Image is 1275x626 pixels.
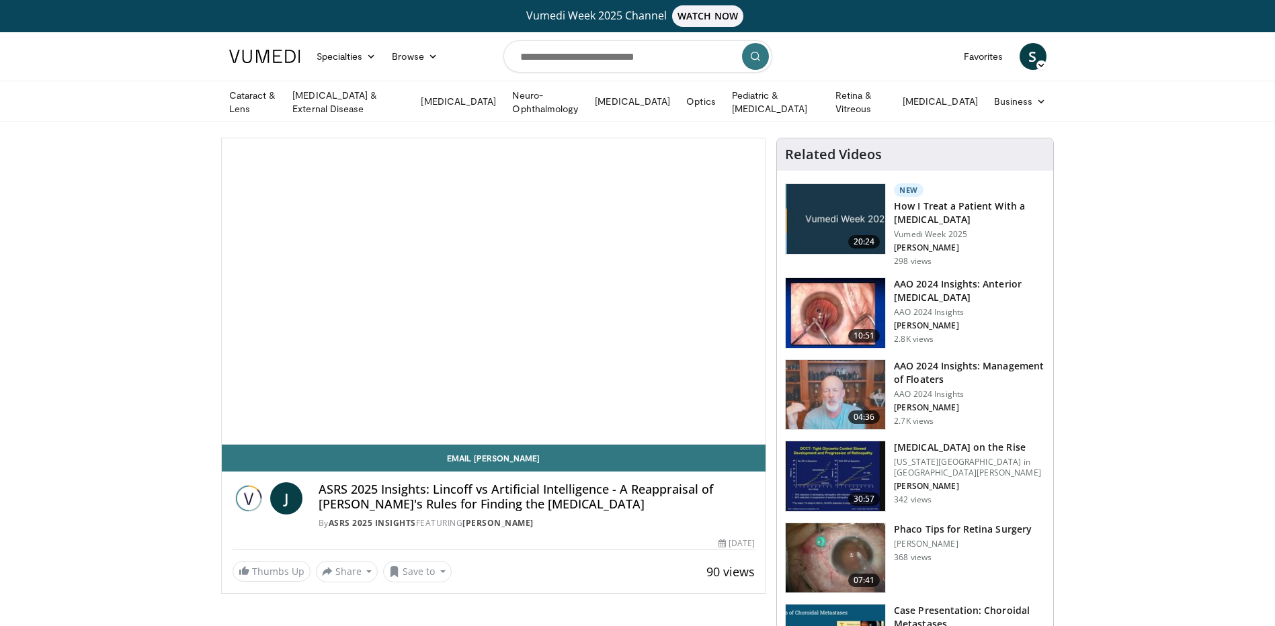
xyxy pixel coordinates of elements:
[894,183,923,197] p: New
[956,43,1012,70] a: Favorites
[316,561,378,582] button: Share
[848,235,880,249] span: 20:24
[894,457,1045,478] p: [US_STATE][GEOGRAPHIC_DATA] in [GEOGRAPHIC_DATA][PERSON_NAME]
[785,277,1045,349] a: 10:51 AAO 2024 Insights: Anterior [MEDICAL_DATA] AAO 2024 Insights [PERSON_NAME] 2.8K views
[233,561,311,582] a: Thumbs Up
[786,360,885,430] img: 8e655e61-78ac-4b3e-a4e7-f43113671c25.150x105_q85_crop-smart_upscale.jpg
[894,307,1045,318] p: AAO 2024 Insights
[309,43,384,70] a: Specialties
[319,517,755,529] div: By FEATURING
[786,278,885,348] img: fd942f01-32bb-45af-b226-b96b538a46e6.150x105_q85_crop-smart_upscale.jpg
[894,494,932,505] p: 342 views
[319,482,755,511] h4: ASRS 2025 Insights: Lincoff vs Artificial Intelligence - A Reappraisal of [PERSON_NAME]'s Rules f...
[462,517,534,529] a: [PERSON_NAME]
[894,229,1045,240] p: Vumedi Week 2025
[222,138,766,445] video-js: Video Player
[894,334,934,345] p: 2.8K views
[894,320,1045,331] p: [PERSON_NAME]
[894,402,1045,413] p: [PERSON_NAME]
[786,523,885,593] img: 2b0bc81e-4ab6-4ab1-8b29-1f6153f15110.150x105_q85_crop-smart_upscale.jpg
[383,561,452,582] button: Save to
[986,88,1055,115] a: Business
[785,359,1045,431] a: 04:36 AAO 2024 Insights: Management of Floaters AAO 2024 Insights [PERSON_NAME] 2.7K views
[678,88,723,115] a: Optics
[221,89,285,116] a: Cataract & Lens
[894,539,1032,549] p: [PERSON_NAME]
[413,88,504,115] a: [MEDICAL_DATA]
[785,441,1045,512] a: 30:57 [MEDICAL_DATA] on the Rise [US_STATE][GEOGRAPHIC_DATA] in [GEOGRAPHIC_DATA][PERSON_NAME] [P...
[894,199,1045,226] h3: How I Treat a Patient With a [MEDICAL_DATA]
[718,537,755,549] div: [DATE]
[231,5,1044,27] a: Vumedi Week 2025 ChannelWATCH NOW
[329,517,416,529] a: ASRS 2025 Insights
[229,50,300,63] img: VuMedi Logo
[895,88,986,115] a: [MEDICAL_DATA]
[270,482,302,515] a: J
[785,523,1045,594] a: 07:41 Phaco Tips for Retina Surgery [PERSON_NAME] 368 views
[587,88,678,115] a: [MEDICAL_DATA]
[894,552,932,563] p: 368 views
[504,89,587,116] a: Neuro-Ophthalmology
[706,564,755,580] span: 90 views
[786,441,885,511] img: 4ce8c11a-29c2-4c44-a801-4e6d49003971.150x105_q85_crop-smart_upscale.jpg
[1020,43,1046,70] a: S
[785,146,882,163] h4: Related Videos
[894,242,1045,253] p: [PERSON_NAME]
[284,89,413,116] a: [MEDICAL_DATA] & External Disease
[894,389,1045,400] p: AAO 2024 Insights
[503,40,772,73] input: Search topics, interventions
[785,183,1045,267] a: 20:24 New How I Treat a Patient With a [MEDICAL_DATA] Vumedi Week 2025 [PERSON_NAME] 298 views
[672,5,743,27] span: WATCH NOW
[894,277,1045,304] h3: AAO 2024 Insights: Anterior [MEDICAL_DATA]
[894,441,1045,454] h3: [MEDICAL_DATA] on the Rise
[894,359,1045,386] h3: AAO 2024 Insights: Management of Floaters
[786,184,885,254] img: 02d29458-18ce-4e7f-be78-7423ab9bdffd.jpg.150x105_q85_crop-smart_upscale.jpg
[384,43,446,70] a: Browse
[848,492,880,506] span: 30:57
[848,329,880,343] span: 10:51
[894,416,934,427] p: 2.7K views
[222,445,766,472] a: Email [PERSON_NAME]
[894,481,1045,492] p: [PERSON_NAME]
[894,523,1032,536] h3: Phaco Tips for Retina Surgery
[724,89,827,116] a: Pediatric & [MEDICAL_DATA]
[894,256,932,267] p: 298 views
[848,410,880,424] span: 04:36
[848,574,880,587] span: 07:41
[233,482,265,515] img: ASRS 2025 Insights
[827,89,895,116] a: Retina & Vitreous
